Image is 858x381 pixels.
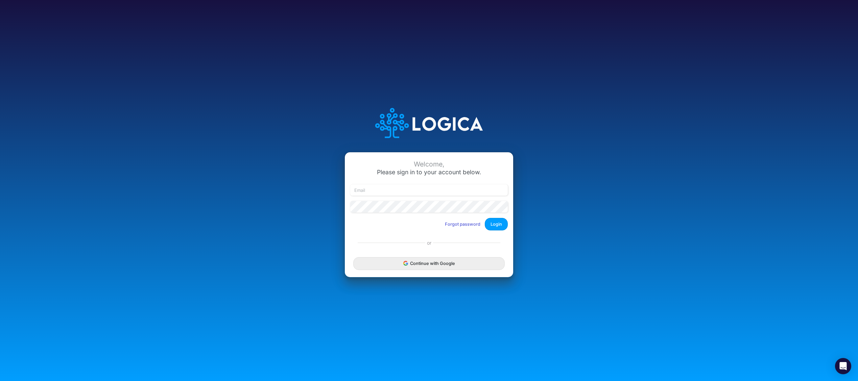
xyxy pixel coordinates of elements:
div: Open Intercom Messenger [835,358,851,374]
button: Forgot password [440,219,485,230]
div: Welcome, [350,160,508,168]
input: Email [350,184,508,196]
span: Please sign in to your account below. [377,169,481,176]
button: Login [485,218,508,230]
button: Continue with Google [353,257,505,270]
